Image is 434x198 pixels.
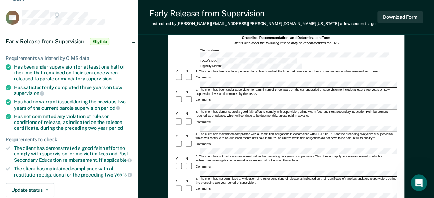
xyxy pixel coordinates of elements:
div: Requirements to check [6,137,133,143]
div: N [185,157,195,161]
div: N [185,90,195,94]
div: Requirements validated by OIMS data [6,55,133,61]
span: a few seconds ago [340,21,376,26]
div: N [185,70,195,74]
div: Client's Name: [199,48,397,57]
span: applicable [104,157,132,163]
div: Y [175,112,185,116]
span: years [114,172,132,177]
div: Has been under supervision for at least one half of the time that remained on their sentence when... [14,64,133,81]
div: Comments: [195,165,212,169]
div: Y [175,134,185,138]
div: Last edited by [PERSON_NAME][EMAIL_ADDRESS][PERSON_NAME][DOMAIN_NAME][US_STATE] [149,21,376,26]
div: N [185,134,195,138]
div: 1. The client has been under supervision for at least one-half the time that remained on their cu... [195,70,397,74]
div: Comments: [195,142,212,146]
div: 2. The client has been under supervision for a minimum of three years on the current period of su... [195,88,397,96]
button: Download Form [377,11,423,23]
div: Early Release from Supervision [149,8,376,18]
div: TDCJ/SID #: [199,58,298,64]
div: Y [175,70,185,74]
div: N [185,179,195,183]
div: Y [175,157,185,161]
div: Comments: [195,120,212,124]
div: Has not committed any violation of rules or conditions of release, as indicated on the release ce... [14,114,133,131]
iframe: Intercom live chat [411,174,427,191]
div: Eligibility Month: [199,64,303,69]
div: 6. The client has not committed any violation of rules or conditions of release as indicated on t... [195,177,397,185]
div: 3. The client has demonstrated a good faith effort to comply with supervision, crime victim fees ... [195,110,397,118]
div: Y [175,90,185,94]
span: supervision [86,76,112,81]
div: Comments: [195,98,212,102]
span: supervision [14,90,44,96]
div: Has had no warrant issued during the previous two years of the current parole supervision [14,99,133,111]
div: N [185,112,195,116]
span: Early Release from Supervision [6,38,84,45]
strong: Checklist, Recommendation, and Determination Form [242,36,330,40]
span: Eligible [90,38,109,45]
em: Clients who meet the following criteria may be recommended for ERS. [232,41,339,45]
button: Update status [6,183,54,197]
div: Has satisfactorily completed three years on Low [14,84,133,96]
div: Comments: [195,75,212,80]
span: period [109,125,123,131]
div: 5. The client has not had a warrant issued within the preceding two years of supervision. This do... [195,155,397,163]
div: 4. The client has maintained compliance with all restitution obligations in accordance with PD/PO... [195,132,397,140]
div: The client has demonstrated a good faith effort to comply with supervision, crime victim fees and... [14,145,133,163]
div: Comments: [195,187,212,191]
div: The client has maintained compliance with all restitution obligations for the preceding two [14,166,133,178]
span: period [101,105,120,111]
div: Y [175,179,185,183]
